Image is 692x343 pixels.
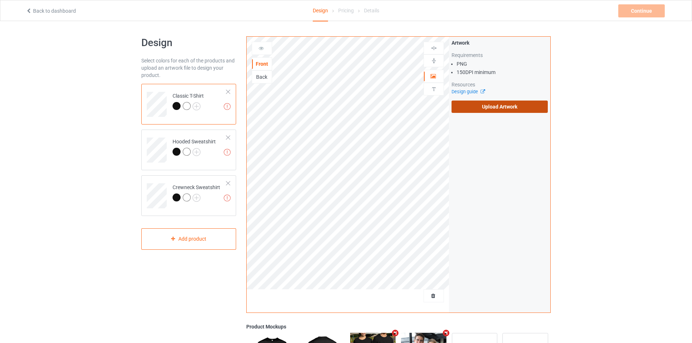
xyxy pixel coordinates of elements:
[452,81,548,88] div: Resources
[246,323,551,330] div: Product Mockups
[173,184,220,201] div: Crewneck Sweatshirt
[452,52,548,59] div: Requirements
[313,0,328,21] div: Design
[173,138,216,155] div: Hooded Sweatshirt
[430,57,437,64] img: svg%3E%0A
[141,130,236,170] div: Hooded Sweatshirt
[452,101,548,113] label: Upload Artwork
[252,60,272,68] div: Front
[364,0,379,21] div: Details
[391,329,400,337] i: Remove mockup
[457,60,548,68] li: PNG
[141,175,236,216] div: Crewneck Sweatshirt
[224,103,231,110] img: exclamation icon
[141,36,236,49] h1: Design
[224,149,231,156] img: exclamation icon
[430,45,437,52] img: svg%3E%0A
[193,148,201,156] img: svg+xml;base64,PD94bWwgdmVyc2lvbj0iMS4wIiBlbmNvZGluZz0iVVRGLTgiPz4KPHN2ZyB3aWR0aD0iMjJweCIgaGVpZ2...
[338,0,354,21] div: Pricing
[430,86,437,93] img: svg%3E%0A
[173,92,204,110] div: Classic T-Shirt
[457,69,548,76] li: 150 DPI minimum
[141,57,236,79] div: Select colors for each of the products and upload an artwork file to design your product.
[26,8,76,14] a: Back to dashboard
[452,89,485,94] a: Design guide
[193,194,201,202] img: svg+xml;base64,PD94bWwgdmVyc2lvbj0iMS4wIiBlbmNvZGluZz0iVVRGLTgiPz4KPHN2ZyB3aWR0aD0iMjJweCIgaGVpZ2...
[141,84,236,124] div: Classic T-Shirt
[224,195,231,201] img: exclamation icon
[452,39,548,46] div: Artwork
[441,329,450,337] i: Remove mockup
[252,73,272,81] div: Back
[141,228,236,250] div: Add product
[193,102,201,110] img: svg+xml;base64,PD94bWwgdmVyc2lvbj0iMS4wIiBlbmNvZGluZz0iVVRGLTgiPz4KPHN2ZyB3aWR0aD0iMjJweCIgaGVpZ2...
